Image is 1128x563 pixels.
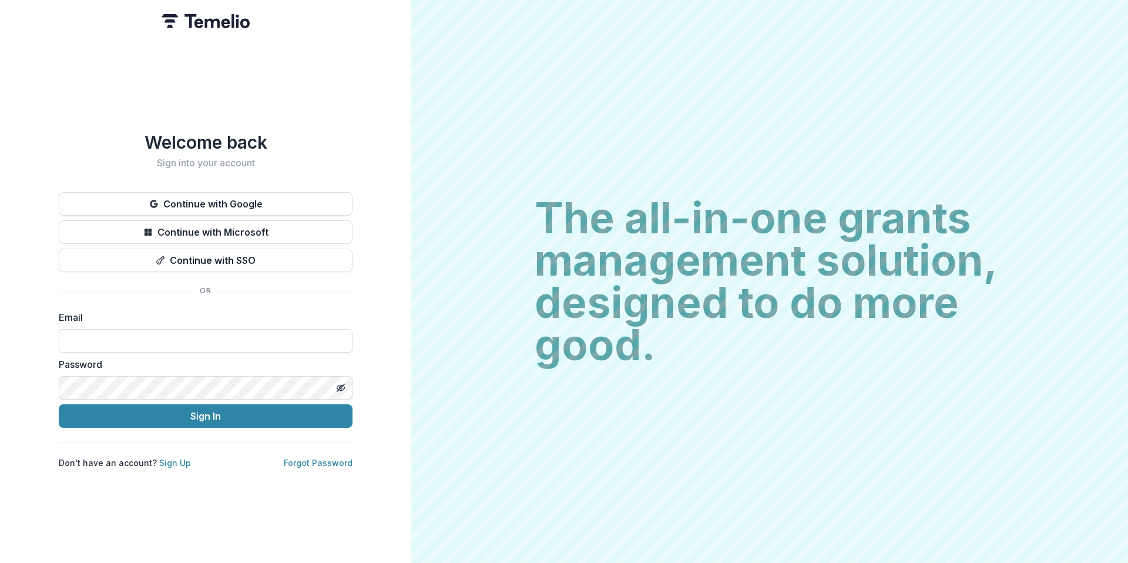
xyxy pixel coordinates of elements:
button: Continue with Microsoft [59,220,352,244]
button: Continue with Google [59,192,352,216]
p: Don't have an account? [59,457,191,469]
a: Sign Up [159,458,191,468]
a: Forgot Password [284,458,352,468]
label: Email [59,310,345,324]
button: Continue with SSO [59,249,352,272]
h2: Sign into your account [59,157,352,169]
img: Temelio [162,14,250,28]
button: Sign In [59,404,352,428]
button: Toggle password visibility [331,378,350,397]
label: Password [59,357,345,371]
h1: Welcome back [59,132,352,153]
